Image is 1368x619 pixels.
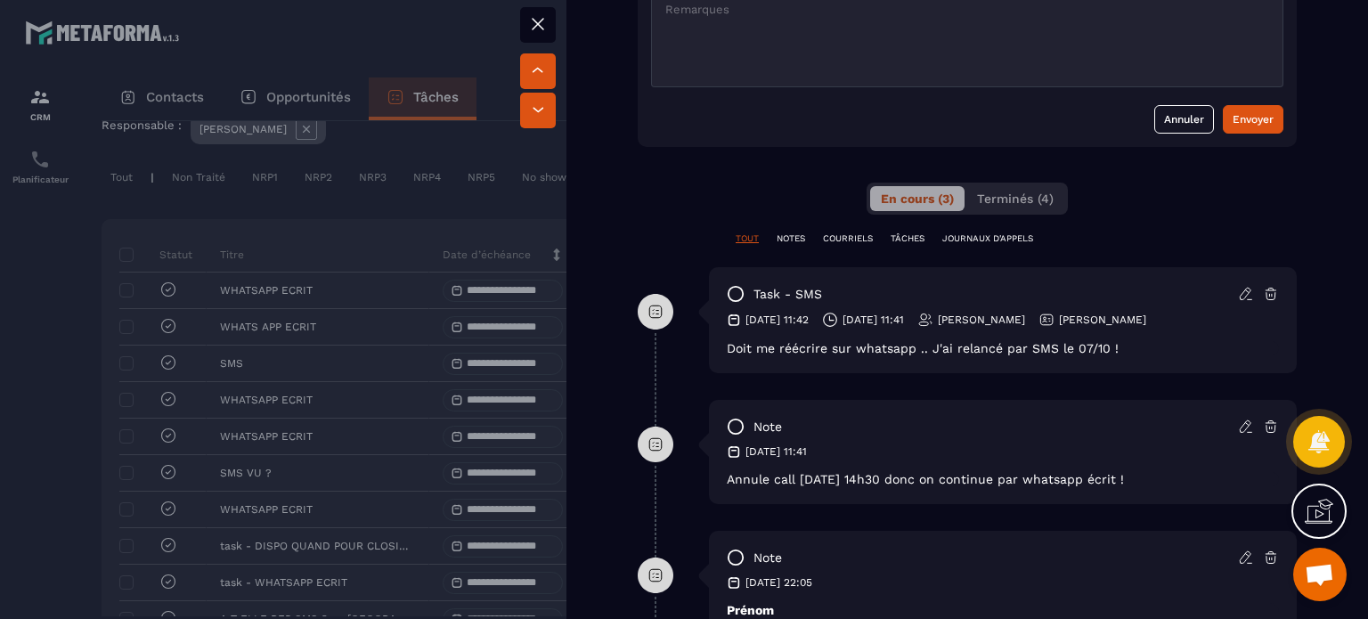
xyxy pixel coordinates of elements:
[966,186,1064,211] button: Terminés (4)
[727,472,1279,486] p: Annule call [DATE] 14h30 donc on continue par whatsapp écrit !
[891,232,924,245] p: TÂCHES
[727,603,774,617] strong: Prénom
[753,550,782,566] p: note
[745,575,812,590] p: [DATE] 22:05
[777,232,805,245] p: NOTES
[977,191,1054,206] span: Terminés (4)
[1233,110,1274,128] div: Envoyer
[843,313,904,327] p: [DATE] 11:41
[942,232,1033,245] p: JOURNAUX D'APPELS
[745,444,807,459] p: [DATE] 11:41
[745,313,809,327] p: [DATE] 11:42
[727,341,1279,355] div: Doit me réécrire sur whatsapp .. J'ai relancé par SMS le 07/10 !
[870,186,965,211] button: En cours (3)
[753,286,822,303] p: task - SMS
[1154,105,1214,134] button: Annuler
[938,313,1025,327] p: [PERSON_NAME]
[1293,548,1347,601] div: Ouvrir le chat
[1059,313,1146,327] p: [PERSON_NAME]
[736,232,759,245] p: TOUT
[753,419,782,436] p: note
[823,232,873,245] p: COURRIELS
[881,191,954,206] span: En cours (3)
[1223,105,1283,134] button: Envoyer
